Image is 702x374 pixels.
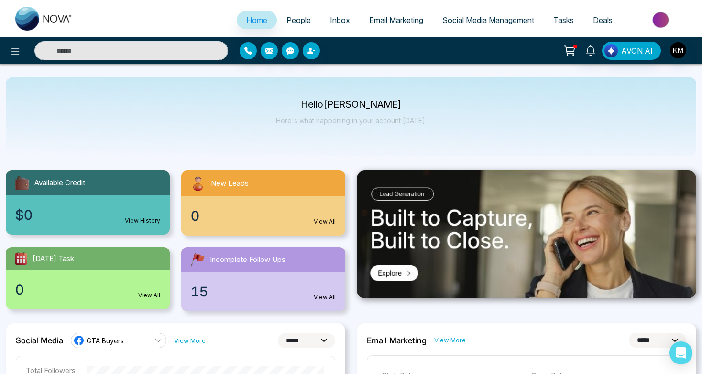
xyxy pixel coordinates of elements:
[314,293,336,302] a: View All
[15,280,24,300] span: 0
[442,15,534,25] span: Social Media Management
[277,11,320,29] a: People
[583,11,622,29] a: Deals
[367,336,427,345] h2: Email Marketing
[670,42,686,58] img: User Avatar
[125,216,160,225] a: View History
[13,174,31,192] img: availableCredit.svg
[369,15,423,25] span: Email Marketing
[13,251,29,266] img: todayTask.svg
[357,170,696,298] img: .
[434,336,466,345] a: View More
[627,9,696,31] img: Market-place.gif
[669,341,692,364] div: Open Intercom Messenger
[211,178,249,189] span: New Leads
[553,15,574,25] span: Tasks
[360,11,433,29] a: Email Marketing
[433,11,544,29] a: Social Media Management
[593,15,613,25] span: Deals
[34,178,85,189] span: Available Credit
[276,116,427,125] p: Here's what happening in your account [DATE].
[189,251,206,268] img: followUps.svg
[191,206,199,226] span: 0
[544,11,583,29] a: Tasks
[175,247,351,311] a: Incomplete Follow Ups15View All
[246,15,267,25] span: Home
[286,15,311,25] span: People
[602,42,661,60] button: AVON AI
[276,101,427,109] p: Hello [PERSON_NAME]
[175,170,351,236] a: New Leads0View All
[16,336,63,345] h2: Social Media
[191,282,208,302] span: 15
[320,11,360,29] a: Inbox
[621,45,653,57] span: AVON AI
[210,254,285,265] span: Incomplete Follow Ups
[33,253,74,264] span: [DATE] Task
[314,217,336,226] a: View All
[138,291,160,300] a: View All
[174,336,206,345] a: View More
[87,336,124,345] span: GTA Buyers
[604,44,618,57] img: Lead Flow
[330,15,350,25] span: Inbox
[237,11,277,29] a: Home
[15,205,33,225] span: $0
[189,174,207,193] img: newLeads.svg
[15,7,73,31] img: Nova CRM Logo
